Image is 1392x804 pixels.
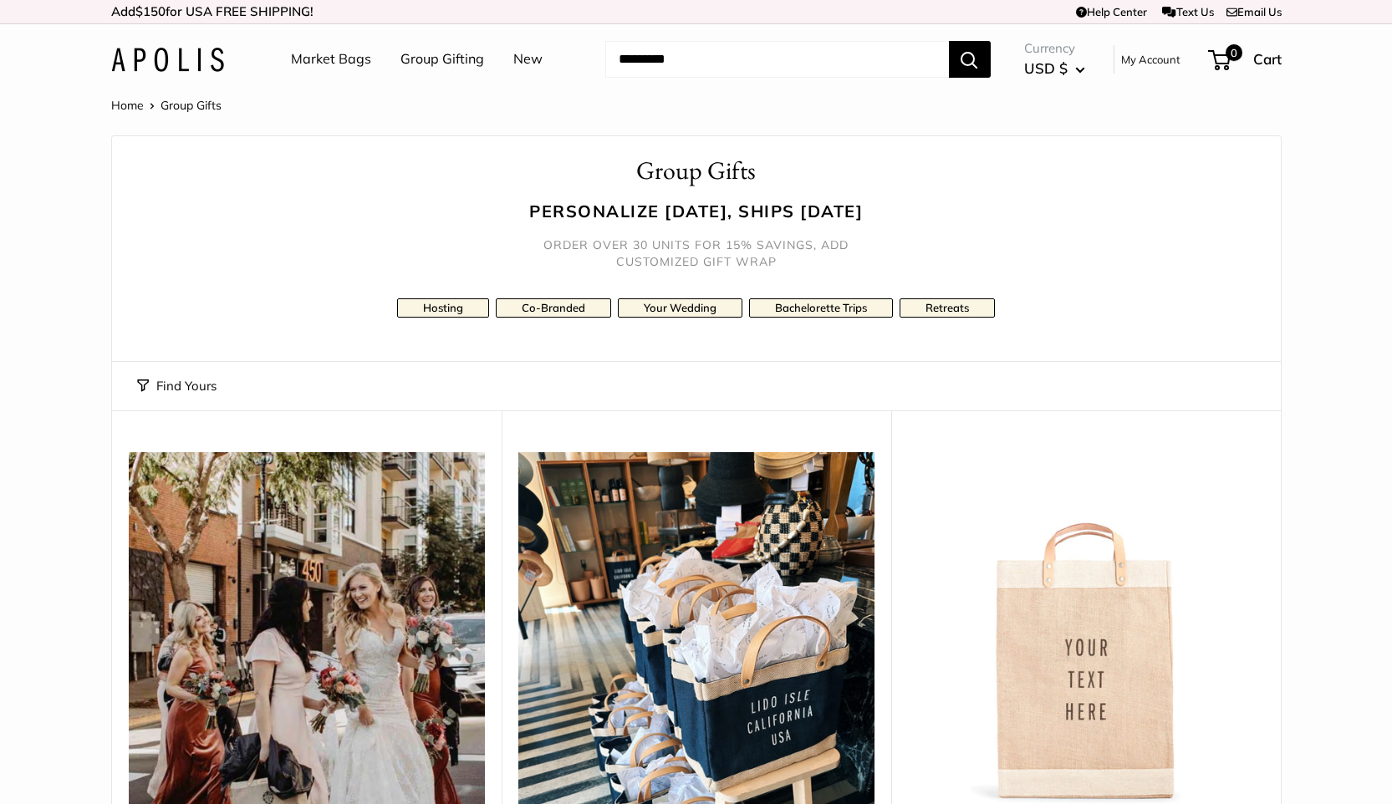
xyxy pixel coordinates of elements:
button: Search [949,41,991,78]
button: USD $ [1024,55,1085,82]
span: Currency [1024,37,1085,60]
a: New [513,47,543,72]
img: Apolis [111,48,224,72]
a: Help Center [1076,5,1147,18]
a: Your Wedding [618,298,742,318]
a: Bachelorette Trips [749,298,893,318]
a: Group Gifting [400,47,484,72]
button: Find Yours [137,374,217,398]
input: Search... [605,41,949,78]
h1: Group Gifts [137,153,1256,189]
h5: Order over 30 units for 15% savings, add customized gift wrap [529,237,864,270]
span: Cart [1253,50,1282,68]
span: $150 [135,3,166,19]
a: Home [111,98,144,113]
a: 0 Cart [1210,46,1282,73]
a: My Account [1121,49,1180,69]
a: Co-Branded [496,298,611,318]
a: Market Bags [291,47,371,72]
a: Text Us [1162,5,1213,18]
nav: Breadcrumb [111,94,222,116]
span: USD $ [1024,59,1068,77]
span: Group Gifts [161,98,222,113]
span: 0 [1225,44,1242,61]
a: Retreats [900,298,995,318]
a: Email Us [1226,5,1282,18]
h3: Personalize [DATE], ships [DATE] [137,199,1256,223]
a: Hosting [397,298,489,318]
